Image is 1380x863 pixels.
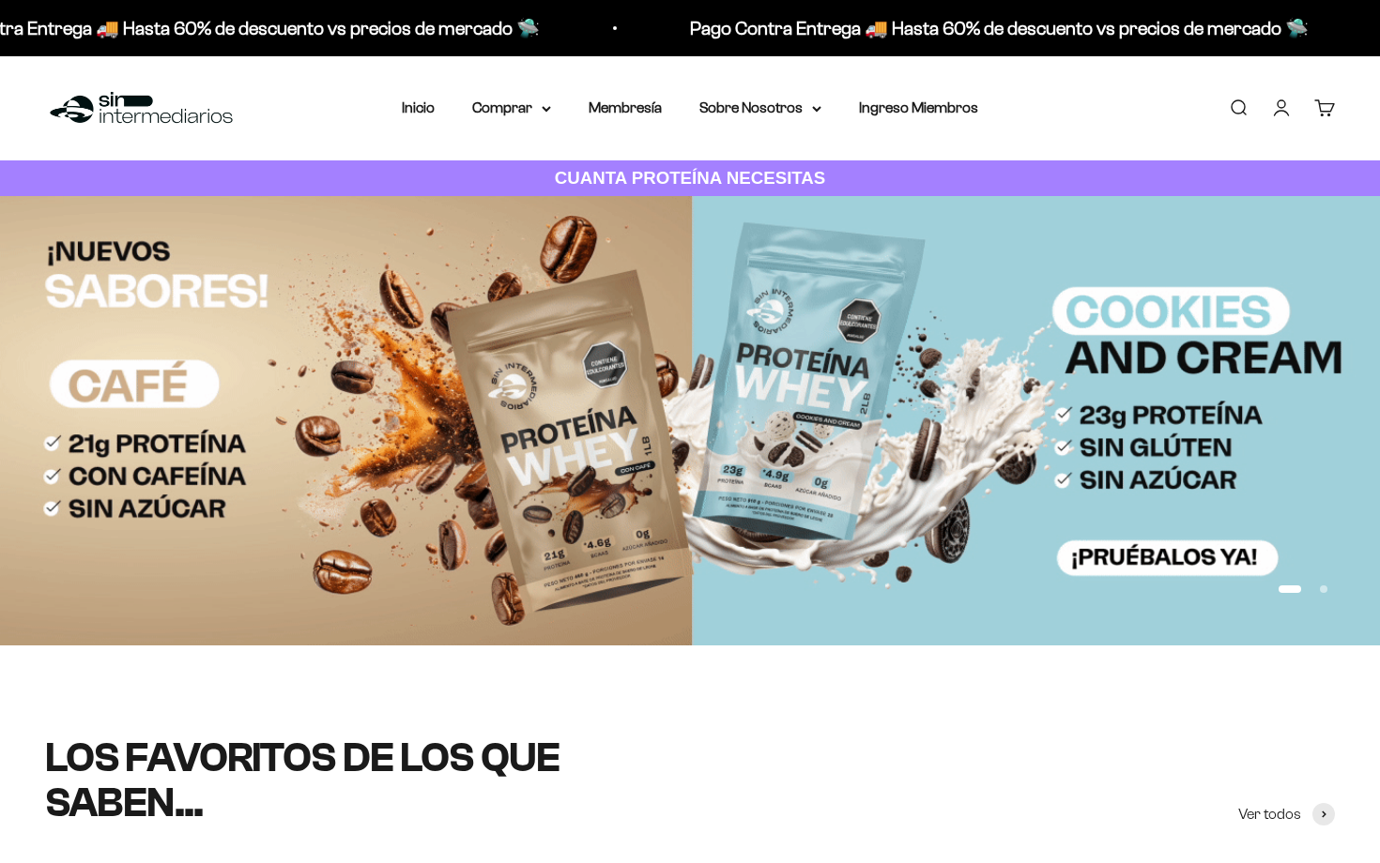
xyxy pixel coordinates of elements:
[555,168,826,188] strong: CUANTA PROTEÍNA NECESITAS
[859,99,978,115] a: Ingreso Miembros
[402,99,435,115] a: Inicio
[472,96,551,120] summary: Comprar
[690,13,1309,43] p: Pago Contra Entrega 🚚 Hasta 60% de descuento vs precios de mercado 🛸
[1238,802,1301,826] span: Ver todos
[45,734,560,825] split-lines: LOS FAVORITOS DE LOS QUE SABEN...
[699,96,821,120] summary: Sobre Nosotros
[589,99,662,115] a: Membresía
[1238,802,1335,826] a: Ver todos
